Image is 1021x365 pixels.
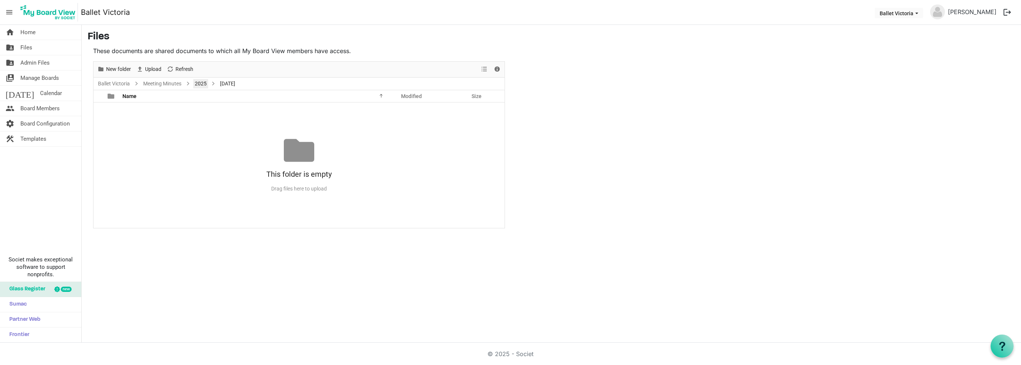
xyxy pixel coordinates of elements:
span: [DATE] [6,86,34,101]
span: Board Members [20,101,60,116]
div: Refresh [164,62,196,77]
a: 2025 [193,79,208,88]
h3: Files [88,31,1015,43]
span: Admin Files [20,55,50,70]
button: logout [999,4,1015,20]
button: Upload [135,65,163,74]
span: Name [122,93,137,99]
span: Partner Web [6,312,40,327]
span: Glass Register [6,282,45,297]
a: My Board View Logo [18,3,81,22]
a: Meeting Minutes [142,79,183,88]
img: My Board View Logo [18,3,78,22]
a: © 2025 - Societ [487,350,534,358]
span: Templates [20,131,46,146]
a: [PERSON_NAME] [945,4,999,19]
span: Files [20,40,32,55]
span: Calendar [40,86,62,101]
span: Frontier [6,327,29,342]
span: Sumac [6,297,27,312]
button: Ballet Victoria dropdownbutton [875,8,923,18]
span: Size [472,93,482,99]
div: New folder [95,62,134,77]
button: Refresh [165,65,195,74]
span: New folder [105,65,132,74]
span: [DATE] [219,79,237,88]
div: Details [491,62,503,77]
span: Upload [144,65,162,74]
span: Societ makes exceptional software to support nonprofits. [3,256,78,278]
button: Details [492,65,502,74]
span: people [6,101,14,116]
span: folder_shared [6,40,14,55]
span: switch_account [6,71,14,85]
span: Refresh [175,65,194,74]
p: These documents are shared documents to which all My Board View members have access. [93,46,505,55]
span: menu [2,5,16,19]
span: folder_shared [6,55,14,70]
span: Modified [401,93,422,99]
span: settings [6,116,14,131]
div: View [478,62,491,77]
div: Drag files here to upload [93,183,505,195]
button: New folder [96,65,132,74]
span: Manage Boards [20,71,59,85]
span: Board Configuration [20,116,70,131]
a: Ballet Victoria [81,5,130,20]
div: Upload [134,62,164,77]
span: construction [6,131,14,146]
button: View dropdownbutton [480,65,489,74]
div: new [61,287,72,292]
div: This folder is empty [93,166,505,183]
a: Ballet Victoria [96,79,131,88]
span: Home [20,25,36,40]
img: no-profile-picture.svg [930,4,945,19]
span: home [6,25,14,40]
